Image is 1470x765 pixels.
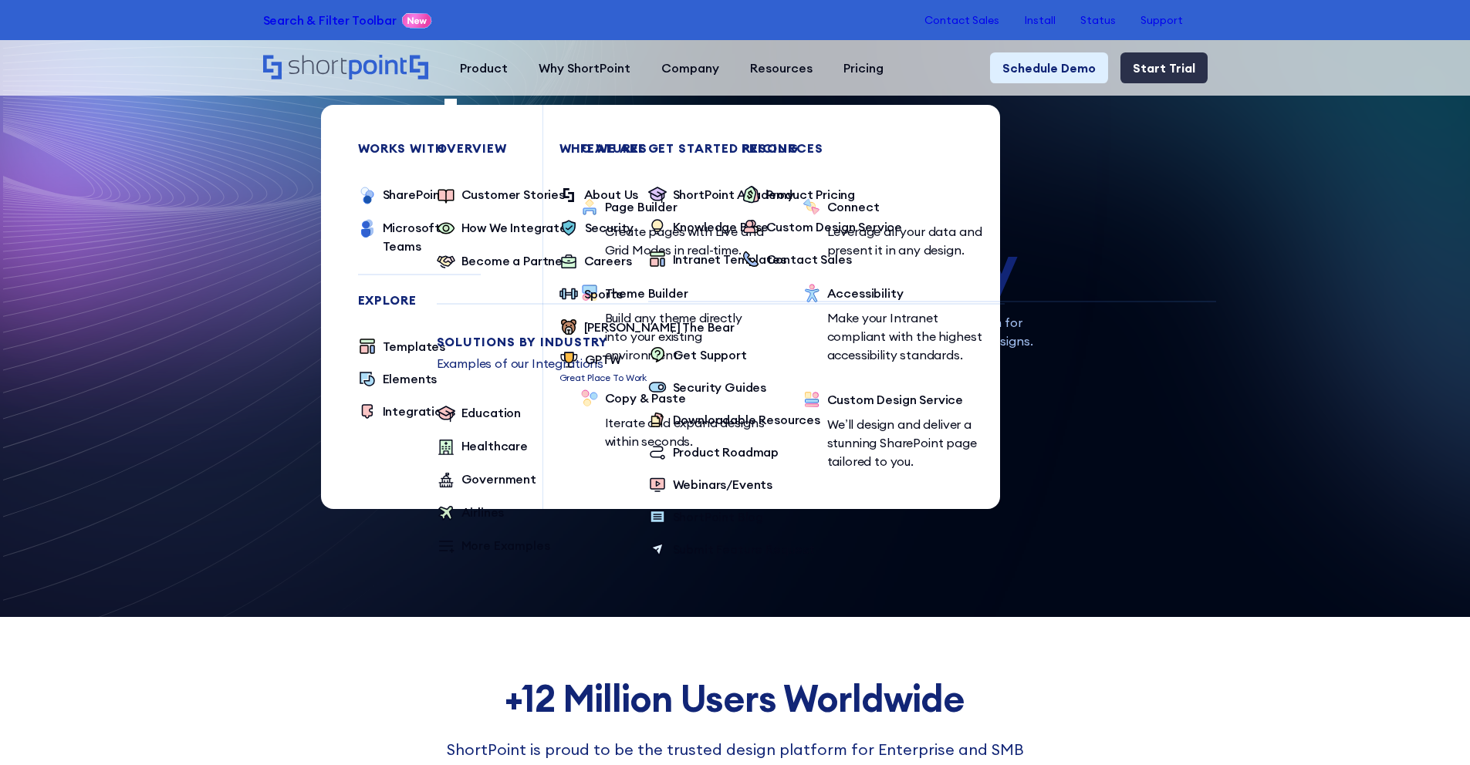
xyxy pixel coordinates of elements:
[648,540,815,560] a: Submit Feature Request
[383,369,438,388] div: Elements
[437,503,505,524] a: Airlines
[383,337,446,356] div: Templates
[437,536,550,557] a: More Examples
[648,185,794,205] a: ShortPoint Academy
[584,251,632,270] div: Careers
[648,250,786,270] a: Intranet Templates
[437,436,528,457] a: Healthcare
[735,52,828,83] a: Resources
[444,52,523,83] a: Product
[648,142,1216,154] div: Get Started Resources
[742,250,852,270] a: Contact Sales
[242,679,1229,720] h2: +12 Million Users Worldwide
[358,185,446,206] a: SharePoint
[460,59,508,77] div: Product
[646,52,735,83] a: Company
[673,443,779,461] div: Product Roadmap
[461,536,550,554] div: More Examples
[461,470,536,488] div: Government
[1141,14,1183,26] a: Support
[358,142,481,154] div: works with
[559,185,639,206] a: About Us
[559,285,623,305] a: Sports
[742,185,856,205] a: Product Pricing
[383,402,455,420] div: Integrations
[559,251,632,272] a: Careers
[461,403,522,422] div: Education
[673,217,769,236] div: Knowledge Base
[924,14,999,26] a: Contact Sales
[263,11,397,29] a: Search & Filter Toolbar
[585,218,634,237] div: Security
[559,218,634,239] a: Security
[673,507,764,526] div: ShortPoint Blog
[1080,14,1116,26] a: Status
[263,173,1208,295] h1: SharePoint Design has never been
[673,345,747,364] div: Get Support
[742,217,903,238] a: Custom Design Service
[766,217,903,236] div: Custom Design Service
[673,185,794,204] div: ShortPoint Academy
[461,503,505,521] div: Airlines
[461,251,567,270] div: Become a Partner
[584,318,735,336] div: [PERSON_NAME] The Bear
[358,337,446,357] a: Templates
[843,59,884,77] div: Pricing
[559,350,647,371] a: GPTW
[648,475,773,495] a: Webinars/Events
[559,142,1127,154] div: Who we are
[358,294,481,306] div: Explore
[585,350,621,369] div: GPTW
[648,217,769,238] a: Knowledge Base
[990,52,1108,83] a: Schedule Demo
[437,218,567,239] a: How We Integrate
[358,369,438,389] a: Elements
[648,345,747,366] a: Get Support
[523,52,646,83] a: Why ShortPoint
[559,371,647,385] p: Great Place To Work
[673,410,820,429] div: Downloadable Resources
[766,185,856,204] div: Product Pricing
[648,410,820,430] a: Downloadable Resources
[461,185,565,204] div: Customer Stories
[584,185,639,204] div: About Us
[1120,52,1208,83] a: Start Trial
[661,59,719,77] div: Company
[828,52,899,83] a: Pricing
[383,218,481,255] div: Microsoft Teams
[437,185,565,206] a: Customer Stories
[648,378,767,398] a: Security Guides
[437,354,1005,372] p: Examples of our Integrations
[263,55,429,81] a: Home
[437,470,536,490] a: Government
[461,436,528,455] div: Healthcare
[461,218,567,237] div: How We Integrate
[437,142,1005,154] div: Overview
[742,142,1309,154] div: pricing
[673,378,767,396] div: Security Guides
[437,335,1005,348] div: Solutions by Industry
[383,185,446,204] div: SharePoint
[1024,14,1056,26] a: Install
[648,507,764,527] a: ShortPoint Blog
[750,59,813,77] div: Resources
[358,402,455,422] a: Integrations
[437,403,522,424] a: Education
[584,285,623,303] div: Sports
[673,475,773,494] div: Webinars/Events
[539,59,630,77] div: Why ShortPoint
[673,540,815,558] div: Submit Feature Request
[648,443,779,463] a: Product Roadmap
[766,250,852,268] div: Contact Sales
[559,318,735,338] a: [PERSON_NAME] The Bear
[437,251,567,272] a: Become a Partner
[358,218,481,255] a: Microsoft Teams
[673,250,786,268] div: Intranet Templates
